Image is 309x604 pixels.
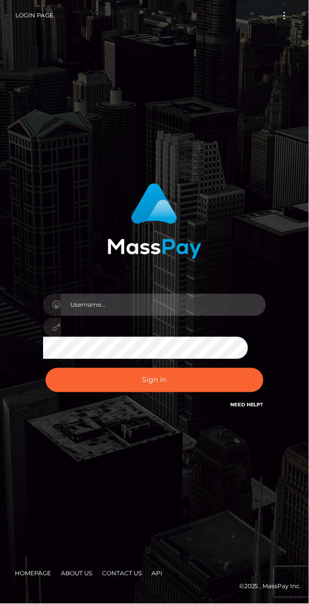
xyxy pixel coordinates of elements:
[61,294,266,316] input: Username...
[275,9,294,22] button: Toggle navigation
[107,183,202,259] img: MassPay Login
[98,566,146,581] a: Contact Us
[7,581,302,592] div: © 2025 , MassPay Inc.
[15,5,53,26] a: Login Page
[57,566,96,581] a: About Us
[230,402,263,408] a: Need Help?
[46,368,263,392] button: Sign in
[11,566,55,581] a: Homepage
[148,566,166,581] a: API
